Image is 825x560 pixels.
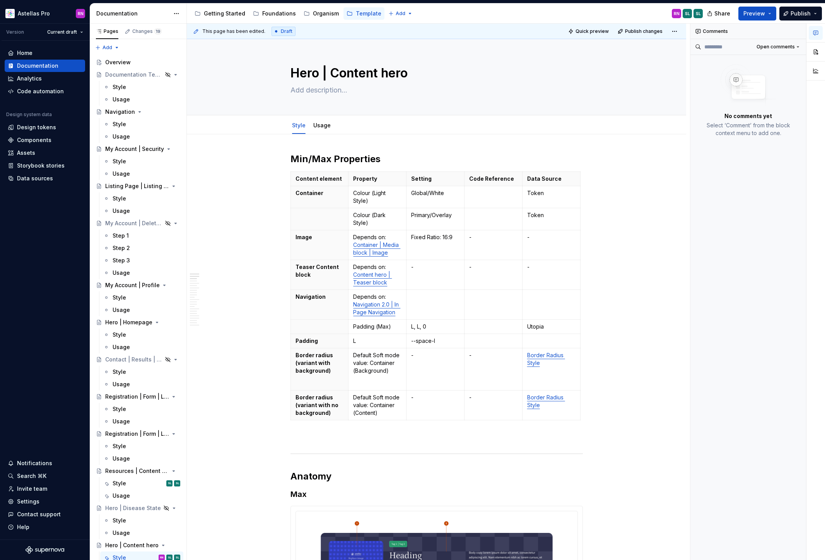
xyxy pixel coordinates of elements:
[685,10,690,17] div: SL
[100,490,183,502] a: Usage
[17,175,53,182] div: Data sources
[411,189,459,197] p: Global/White
[113,207,130,215] div: Usage
[105,467,169,475] div: Resources | Content header
[289,64,581,82] textarea: Hero | Content hero
[113,269,130,277] div: Usage
[566,26,612,37] button: Quick preview
[100,329,183,341] a: Style
[100,254,183,267] a: Step 3
[100,452,183,465] a: Usage
[353,271,392,286] a: Content hero | Teaser block
[703,7,735,21] button: Share
[191,6,384,21] div: Page tree
[113,232,129,240] div: Step 1
[100,378,183,390] a: Usage
[353,189,401,205] p: Colour (Light Style)
[17,459,52,467] div: Notifications
[93,316,183,329] a: Hero | Homepage
[469,394,518,401] p: -
[353,233,401,257] p: Depends on:
[738,7,776,21] button: Preview
[113,244,130,252] div: Step 2
[5,483,85,495] a: Invite team
[105,393,169,401] div: Registration | Form | Login-Register | Extended-Validation
[105,319,152,326] div: Hero | Homepage
[100,341,183,353] a: Usage
[100,168,183,180] a: Usage
[113,517,126,524] div: Style
[469,263,518,271] p: -
[5,159,85,172] a: Storybook stories
[353,301,400,315] a: Navigation 2.0 | In Page Navigation
[5,470,85,482] button: Search ⌘K
[527,189,576,197] p: Token
[113,442,126,450] div: Style
[100,192,183,205] a: Style
[113,405,126,413] div: Style
[176,480,179,487] div: SL
[113,331,126,339] div: Style
[714,10,730,17] span: Share
[113,529,130,537] div: Usage
[310,117,334,133] div: Usage
[105,182,169,190] div: Listing Page | Listing Section
[527,211,576,219] p: Token
[289,117,309,133] div: Style
[105,219,162,227] div: My Account | Delete Account
[100,403,183,415] a: Style
[100,205,183,217] a: Usage
[313,122,331,128] a: Usage
[93,539,183,551] a: Hero | Content hero
[5,134,85,146] a: Components
[17,49,32,57] div: Home
[17,472,46,480] div: Search ⌘K
[113,455,130,462] div: Usage
[411,211,459,219] p: Primary/Overlay
[5,9,15,18] img: b2369ad3-f38c-46c1-b2a2-f2452fdbdcd2.png
[757,44,795,50] span: Open comments
[78,10,84,17] div: RN
[696,10,701,17] div: SL
[5,72,85,85] a: Analytics
[100,366,183,378] a: Style
[113,306,130,314] div: Usage
[724,112,772,120] p: No comments yet
[290,470,583,483] h2: Anatomy
[674,10,680,17] div: RN
[100,291,183,304] a: Style
[113,96,130,103] div: Usage
[469,233,518,241] p: -
[527,233,576,241] p: -
[295,189,344,197] p: Container
[301,7,342,20] a: Organism
[132,28,162,34] div: Changes
[791,10,811,17] span: Publish
[5,85,85,98] a: Code automation
[295,263,344,279] p: Teaser Content block
[527,263,576,271] p: -
[615,26,666,37] button: Publish changes
[295,394,344,417] p: Border radius (variant with no background)
[26,546,64,554] a: Supernova Logo
[113,257,130,264] div: Step 3
[690,24,806,39] div: Comments
[113,170,130,178] div: Usage
[100,155,183,168] a: Style
[100,229,183,242] a: Step 1
[411,337,459,345] p: --space-l
[386,8,415,19] button: Add
[527,352,565,366] a: Border Radius Style
[295,233,344,241] p: Image
[2,5,88,22] button: Astellas ProRN
[93,217,183,229] a: My Account | Delete Account
[290,489,583,500] h3: Max
[93,428,183,440] a: Registration | Form | Login-Register
[93,143,183,155] a: My Account | Security
[113,418,130,425] div: Usage
[105,108,135,116] div: Navigation
[6,111,52,118] div: Design system data
[411,351,459,359] p: -
[47,29,77,35] span: Current draft
[100,440,183,452] a: Style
